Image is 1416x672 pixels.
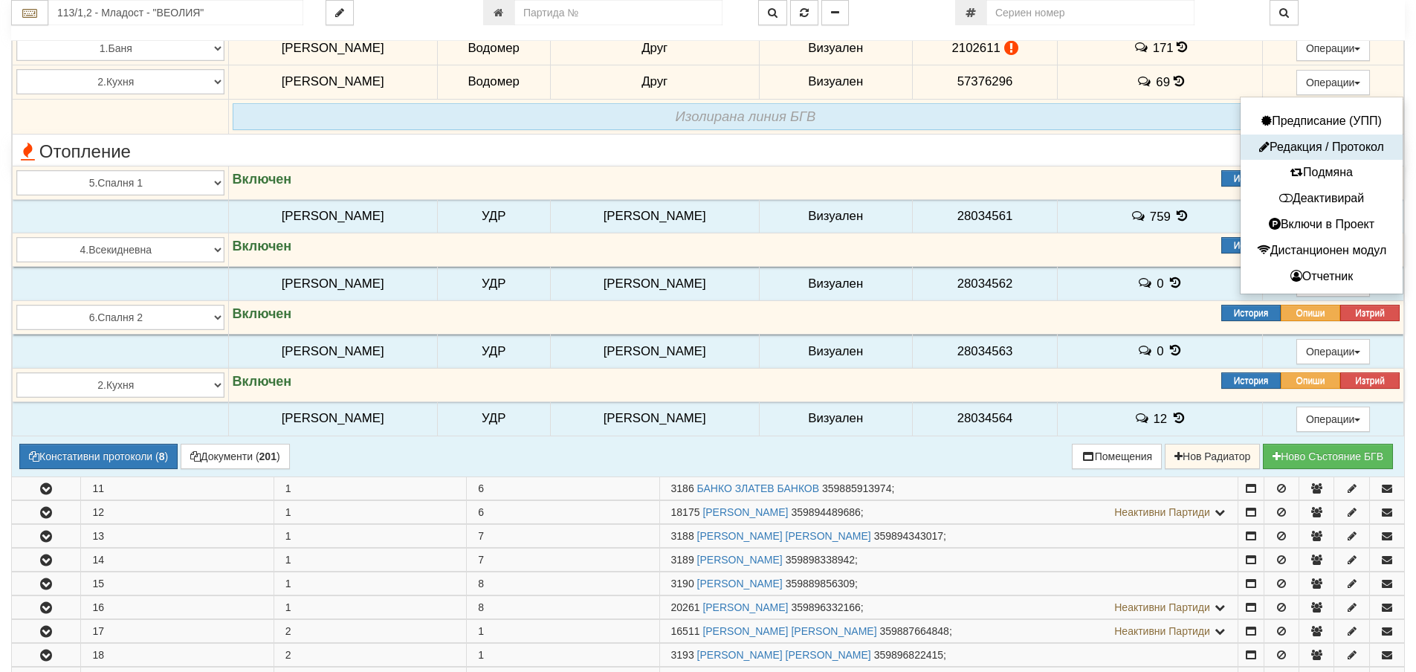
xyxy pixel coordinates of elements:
span: 359896332166 [791,601,860,613]
a: [PERSON_NAME] [PERSON_NAME] [702,625,876,637]
span: 8 [478,601,484,613]
button: Новo Състояние БГВ [1263,444,1393,469]
td: Друг [550,31,759,65]
span: История на показанията [1174,209,1191,223]
span: Отопление [16,142,131,161]
td: 1 [274,524,466,547]
span: История на показанията [1167,276,1183,290]
td: 1 [274,500,466,523]
td: [PERSON_NAME] [550,401,759,436]
span: 12 [1154,412,1168,426]
td: 15 [81,572,274,595]
span: История на забележките [1134,411,1153,425]
a: [PERSON_NAME] [PERSON_NAME] [697,530,871,542]
span: Неактивни Партиди [1114,625,1210,637]
button: Дистанционен модул [1244,242,1399,260]
span: 2102611 [952,41,1000,55]
td: ; [659,595,1238,618]
b: 201 [259,450,277,462]
span: 6 [478,482,484,494]
a: [PERSON_NAME] [PERSON_NAME] [697,649,871,661]
td: Визуален [759,335,912,369]
span: Неактивни Партиди [1114,506,1210,518]
td: 1 [274,595,466,618]
span: Партида № [671,578,694,589]
span: 28034561 [957,209,1013,223]
strong: Включен [233,306,292,321]
button: Нов Радиатор [1165,444,1260,469]
td: Визуален [759,199,912,233]
button: Операции [1296,70,1371,95]
button: Изтрий [1340,305,1400,321]
a: [PERSON_NAME] [702,601,788,613]
td: Визуален [759,31,912,65]
span: Неактивни Партиди [1114,601,1210,613]
span: История на забележките [1131,209,1150,223]
button: История [1221,305,1281,321]
span: [PERSON_NAME] [282,209,384,223]
button: История [1221,372,1281,389]
td: [PERSON_NAME] [550,267,759,301]
td: 1 [274,572,466,595]
span: 171 [1153,41,1174,55]
strong: Включен [233,374,292,389]
button: Помещения [1072,444,1163,469]
span: 7 [478,530,484,542]
span: История на забележките [1133,40,1152,54]
b: 8 [159,450,165,462]
td: [PERSON_NAME] [550,199,759,233]
button: Предписание (УПП) [1244,112,1399,131]
span: История на показанията [1171,411,1187,425]
span: [PERSON_NAME] [282,74,384,88]
span: История на показанията [1174,74,1184,88]
button: Изтрий [1340,372,1400,389]
td: ; [659,548,1238,571]
td: 1 [274,476,466,500]
button: Подмяна [1244,164,1399,182]
span: 57376296 [957,74,1013,88]
strong: Включен [233,239,292,253]
span: Партида № [671,649,694,661]
td: 12 [81,500,274,523]
span: Партида № [671,506,700,518]
td: 18 [81,643,274,666]
span: 359894489686 [791,506,860,518]
td: 16 [81,595,274,618]
i: Изолирана линия БГВ [676,109,816,124]
td: ; [659,500,1238,523]
button: Опиши [1281,372,1340,389]
td: УДР [437,267,550,301]
button: Включи в Проект [1244,216,1399,234]
td: ; [659,572,1238,595]
span: 1 [478,649,484,661]
button: История [1221,237,1281,253]
td: 13 [81,524,274,547]
td: УДР [437,335,550,369]
a: [PERSON_NAME] [702,506,788,518]
td: Визуален [759,65,912,99]
span: 359894343017 [874,530,943,542]
td: Визуален [759,401,912,436]
td: [PERSON_NAME] [550,335,759,369]
span: 28034564 [957,411,1013,425]
td: 2 [274,643,466,666]
td: УДР [437,199,550,233]
td: Друг [550,65,759,99]
button: История [1221,170,1281,187]
span: [PERSON_NAME] [282,411,384,425]
span: История на забележките [1137,74,1156,88]
span: 8 [478,578,484,589]
span: 359898338942 [786,554,855,566]
span: 359887664848 [879,625,948,637]
button: Операции [1296,36,1371,61]
span: 0 [1157,344,1163,358]
button: Документи (201) [181,444,290,469]
span: Партида № [671,625,700,637]
button: Операции [1296,407,1371,432]
td: Водомер [437,31,550,65]
span: 359885913974 [822,482,891,494]
span: Партида № [671,482,694,494]
td: ; [659,524,1238,547]
span: История на показанията [1167,343,1183,358]
span: Партида № [671,530,694,542]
